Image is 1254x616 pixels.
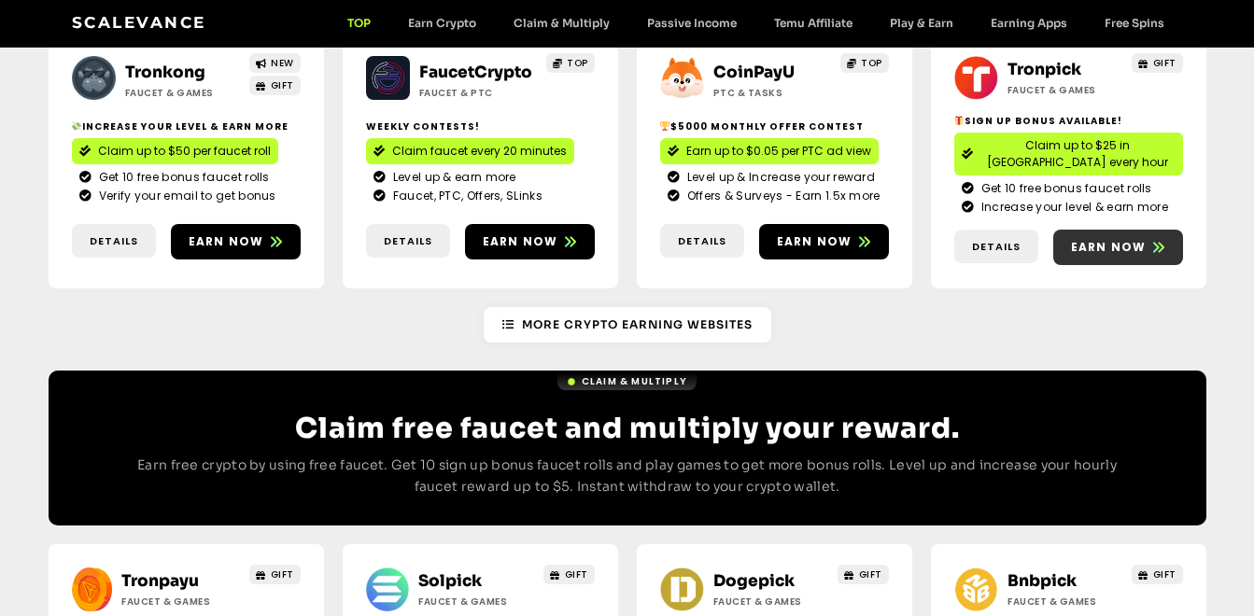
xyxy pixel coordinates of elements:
[418,571,482,591] a: Solpick
[271,78,294,92] span: GIFT
[271,567,294,581] span: GIFT
[660,224,744,259] a: Details
[713,571,795,591] a: Dogepick
[98,143,271,160] span: Claim up to $50 per faucet roll
[121,571,199,591] a: Tronpayu
[72,121,81,131] img: 💸
[755,16,871,30] a: Temu Affiliate
[484,307,771,343] a: More Crypto Earning Websites
[522,316,753,333] span: More Crypto Earning Websites
[628,16,755,30] a: Passive Income
[1007,60,1081,79] a: Tronpick
[683,169,875,186] span: Level up & Increase your reward
[366,119,595,133] h2: Weekly contests!
[954,230,1038,264] a: Details
[565,567,588,581] span: GIFT
[759,224,889,259] a: Earn now
[249,565,301,584] a: GIFT
[1153,567,1177,581] span: GIFT
[171,224,301,259] a: Earn now
[1153,56,1177,70] span: GIFT
[366,138,574,164] a: Claim faucet every 20 minutes
[871,16,972,30] a: Play & Earn
[980,137,1176,171] span: Claim up to $25 in [GEOGRAPHIC_DATA] every hour
[543,565,595,584] a: GIFT
[861,56,882,70] span: TOP
[72,138,278,164] a: Claim up to $50 per faucet roll
[954,116,964,125] img: 🎁
[483,233,558,250] span: Earn now
[777,233,852,250] span: Earn now
[121,595,238,609] h2: Faucet & Games
[713,86,830,100] h2: ptc & Tasks
[660,121,669,131] img: 🏆
[840,53,889,73] a: TOP
[1007,571,1077,591] a: Bnbpick
[94,169,270,186] span: Get 10 free bonus faucet rolls
[1132,565,1183,584] a: GIFT
[94,188,276,204] span: Verify your email to get bonus
[329,16,1183,30] nav: Menu
[329,16,389,30] a: TOP
[249,53,301,73] a: NEW
[419,86,536,100] h2: Faucet & PTC
[123,455,1132,499] p: Earn free crypto by using free faucet. Get 10 sign up bonus faucet rolls and play games to get mo...
[389,16,495,30] a: Earn Crypto
[713,63,795,82] a: CoinPayU
[660,119,889,133] h2: $5000 Monthly Offer contest
[90,233,138,249] span: Details
[1071,239,1147,256] span: Earn now
[1007,83,1124,97] h2: Faucet & Games
[125,63,205,82] a: Tronkong
[72,13,206,32] a: Scalevance
[557,372,697,390] a: Claim & Multiply
[859,567,882,581] span: GIFT
[249,76,301,95] a: GIFT
[972,16,1086,30] a: Earning Apps
[1053,230,1183,265] a: Earn now
[683,188,881,204] span: Offers & Surveys - Earn 1.5x more
[419,63,532,82] a: FaucetCrypto
[954,133,1183,175] a: Claim up to $25 in [GEOGRAPHIC_DATA] every hour
[189,233,264,250] span: Earn now
[72,119,301,133] h2: Increase your level & earn more
[1132,53,1183,73] a: GIFT
[977,180,1152,197] span: Get 10 free bonus faucet rolls
[465,224,595,259] a: Earn now
[713,595,830,609] h2: Faucet & Games
[1086,16,1183,30] a: Free Spins
[388,169,516,186] span: Level up & earn more
[954,114,1183,128] h2: Sign Up Bonus Available!
[686,143,871,160] span: Earn up to $0.05 per PTC ad view
[567,56,588,70] span: TOP
[838,565,889,584] a: GIFT
[1007,595,1124,609] h2: Faucet & Games
[125,86,242,100] h2: Faucet & Games
[977,199,1168,216] span: Increase your level & earn more
[582,374,687,388] span: Claim & Multiply
[495,16,628,30] a: Claim & Multiply
[418,595,535,609] h2: Faucet & Games
[123,412,1132,445] h2: Claim free faucet and multiply your reward.
[392,143,567,160] span: Claim faucet every 20 minutes
[271,56,294,70] span: NEW
[388,188,542,204] span: Faucet, PTC, Offers, SLinks
[546,53,595,73] a: TOP
[366,224,450,259] a: Details
[678,233,726,249] span: Details
[72,224,156,259] a: Details
[972,239,1021,255] span: Details
[660,138,879,164] a: Earn up to $0.05 per PTC ad view
[384,233,432,249] span: Details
